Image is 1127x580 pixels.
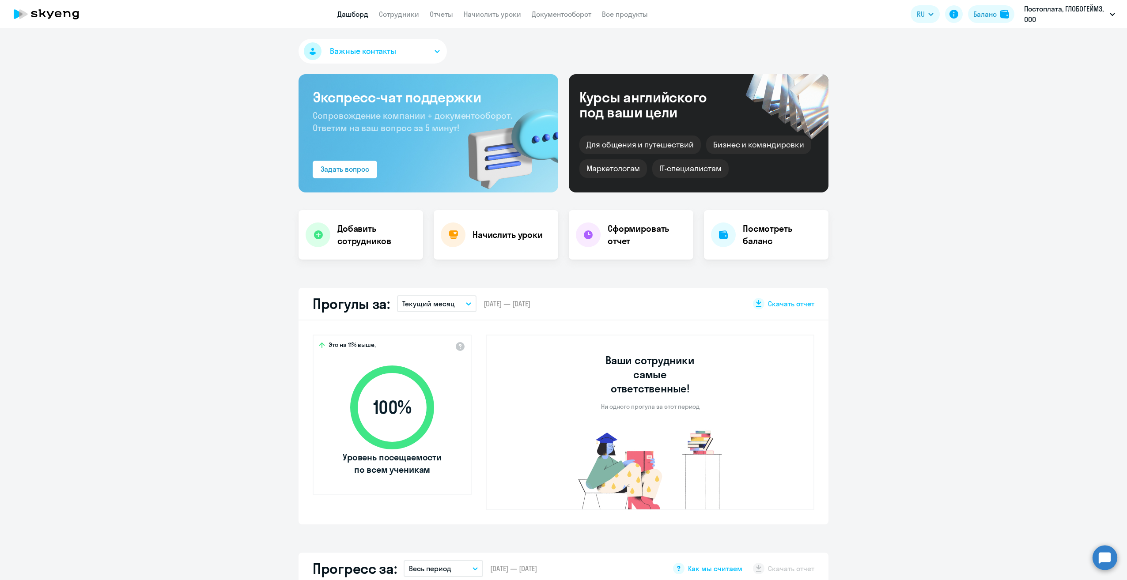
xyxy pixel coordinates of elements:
button: RU [911,5,940,23]
h2: Прогресс за: [313,560,397,577]
h3: Экспресс-чат поддержки [313,88,544,106]
img: balance [1000,10,1009,19]
span: Сопровождение компании + документооборот. Ответим на ваш вопрос за 5 минут! [313,110,512,133]
p: Ни одного прогула за этот период [601,403,700,411]
span: Уровень посещаемости по всем ученикам [341,451,443,476]
div: Курсы английского под ваши цели [579,90,730,120]
a: Начислить уроки [464,10,521,19]
h4: Сформировать отчет [608,222,686,247]
h4: Посмотреть баланс [743,222,821,247]
a: Отчеты [430,10,453,19]
div: Для общения и путешествий [579,136,701,154]
p: Текущий месяц [402,298,455,309]
span: [DATE] — [DATE] [484,299,530,309]
a: Документооборот [532,10,591,19]
h4: Начислить уроки [473,229,543,241]
h2: Прогулы за: [313,295,390,313]
p: Постоплата, ГЛОБОГЕЙМЗ, ООО [1024,4,1106,25]
div: Маркетологам [579,159,647,178]
span: Скачать отчет [768,299,814,309]
h3: Ваши сотрудники самые ответственные! [594,353,707,395]
span: Как мы считаем [688,564,742,573]
div: Задать вопрос [321,164,369,174]
a: Дашборд [337,10,368,19]
p: Весь период [409,563,451,574]
h4: Добавить сотрудников [337,222,416,247]
a: Сотрудники [379,10,419,19]
div: IT-специалистам [652,159,728,178]
button: Постоплата, ГЛОБОГЕЙМЗ, ООО [1020,4,1119,25]
button: Задать вопрос [313,161,377,178]
button: Балансbalance [968,5,1014,23]
div: Баланс [973,9,997,19]
button: Важные контакты [299,39,447,64]
span: Это на 11% выше, [329,341,376,351]
a: Все продукты [602,10,648,19]
button: Текущий месяц [397,295,477,312]
span: 100 % [341,397,443,418]
span: [DATE] — [DATE] [490,564,537,573]
img: no-truants [562,428,739,509]
span: Важные контакты [330,45,396,57]
span: RU [917,9,925,19]
img: bg-img [455,93,558,192]
button: Весь период [404,560,483,577]
div: Бизнес и командировки [706,136,811,154]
